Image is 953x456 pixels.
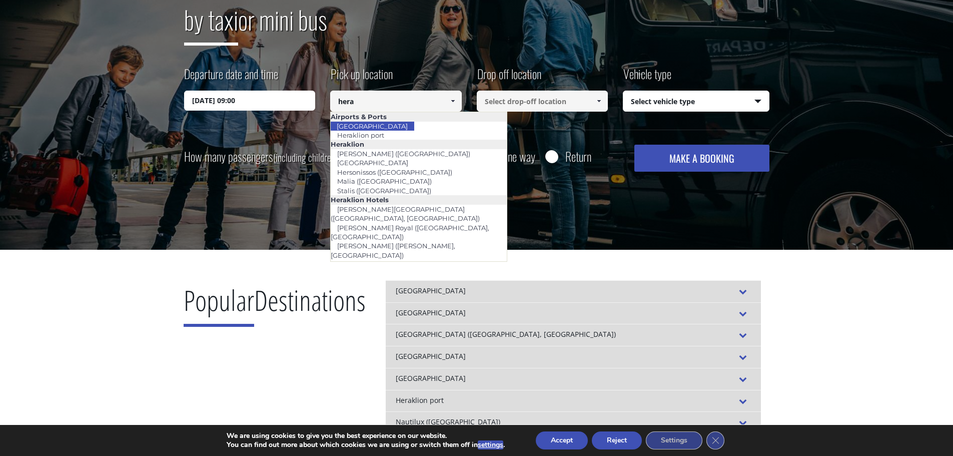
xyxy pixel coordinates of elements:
[623,65,671,91] label: Vehicle type
[592,431,642,449] button: Reject
[386,346,761,368] div: [GEOGRAPHIC_DATA]
[536,431,588,449] button: Accept
[331,202,486,225] a: [PERSON_NAME][GEOGRAPHIC_DATA] ([GEOGRAPHIC_DATA], [GEOGRAPHIC_DATA])
[646,431,702,449] button: Settings
[477,65,541,91] label: Drop off location
[331,147,477,161] a: [PERSON_NAME] ([GEOGRAPHIC_DATA])
[386,324,761,346] div: [GEOGRAPHIC_DATA] ([GEOGRAPHIC_DATA], [GEOGRAPHIC_DATA])
[184,1,238,46] span: by taxi
[227,431,505,440] p: We are using cookies to give you the best experience on our website.
[386,280,761,302] div: [GEOGRAPHIC_DATA]
[273,150,338,165] small: (including children)
[502,150,535,163] label: One way
[331,195,507,204] li: Heraklion Hotels
[478,440,503,449] button: settings
[331,184,438,198] a: Stalis ([GEOGRAPHIC_DATA])
[565,150,591,163] label: Return
[386,302,761,324] div: [GEOGRAPHIC_DATA]
[184,281,254,327] span: Popular
[330,119,414,133] a: [GEOGRAPHIC_DATA]
[330,91,462,112] input: Select pickup location
[331,165,459,179] a: Hersonissos ([GEOGRAPHIC_DATA])
[591,91,607,112] a: Show All Items
[331,112,507,121] li: Airports & Ports
[706,431,724,449] button: Close GDPR Cookie Banner
[623,91,769,112] span: Select vehicle type
[184,65,278,91] label: Departure date and time
[331,156,415,170] a: [GEOGRAPHIC_DATA]
[331,221,489,244] a: [PERSON_NAME] Royal ([GEOGRAPHIC_DATA], [GEOGRAPHIC_DATA])
[634,145,769,172] button: MAKE A BOOKING
[331,140,507,149] li: Heraklion
[227,440,505,449] p: You can find out more about which cookies we are using or switch them off in .
[330,65,393,91] label: Pick up location
[331,239,455,262] a: [PERSON_NAME] ([PERSON_NAME], [GEOGRAPHIC_DATA])
[331,128,391,142] a: Heraklion port
[477,91,608,112] input: Select drop-off location
[331,174,438,188] a: Malia ([GEOGRAPHIC_DATA])
[444,91,461,112] a: Show All Items
[386,411,761,433] div: Nautilux ([GEOGRAPHIC_DATA])
[184,145,343,169] label: How many passengers ?
[386,368,761,390] div: [GEOGRAPHIC_DATA]
[184,280,366,334] h2: Destinations
[386,390,761,412] div: Heraklion port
